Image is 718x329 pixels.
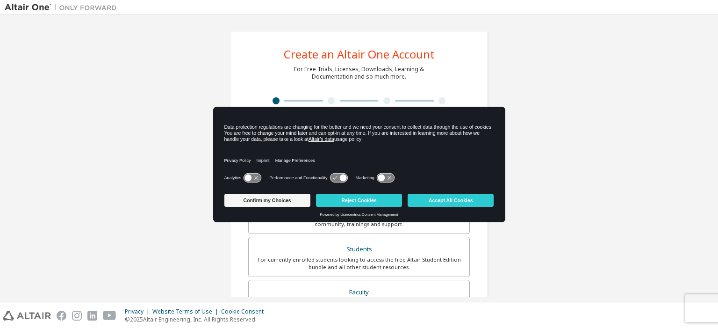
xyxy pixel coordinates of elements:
[221,308,269,315] div: Cookie Consent
[103,311,116,321] img: youtube.svg
[254,256,464,271] div: For currently enrolled students looking to access the free Altair Student Edition bundle and all ...
[254,286,464,299] div: Faculty
[284,49,435,60] div: Create an Altair One Account
[125,315,269,323] p: © 2025 Altair Engineering, Inc. All Rights Reserved.
[72,311,82,321] img: instagram.svg
[3,311,51,321] img: altair_logo.svg
[125,308,152,315] div: Privacy
[5,3,122,12] img: Altair One
[87,311,97,321] img: linkedin.svg
[294,66,424,80] div: For Free Trials, Licenses, Downloads, Learning & Documentation and so much more.
[152,308,221,315] div: Website Terms of Use
[254,243,464,256] div: Students
[57,311,66,321] img: facebook.svg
